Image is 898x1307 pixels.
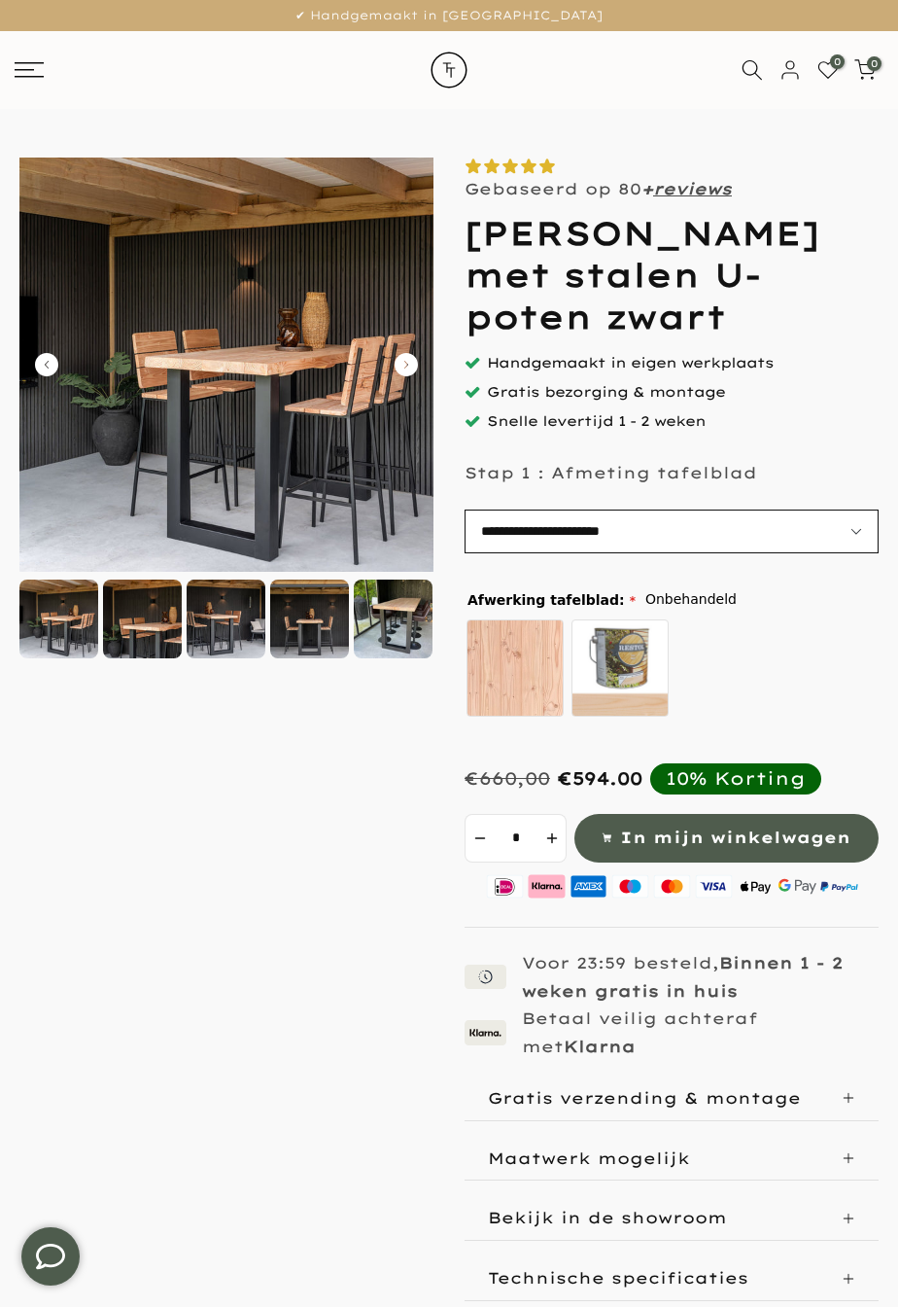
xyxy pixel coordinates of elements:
[19,580,98,658] img: Douglas bartafel met stalen U-poten zwart
[830,54,845,69] span: 0
[465,463,757,482] p: Stap 1 : Afmeting tafelblad
[24,5,874,26] p: ✔ Handgemaakt in [GEOGRAPHIC_DATA]
[522,953,843,1001] p: Voor 23:59 besteld,
[641,179,653,198] strong: +
[395,353,418,376] button: Carousel Next Arrow
[488,1088,801,1108] p: Gratis verzending & montage
[867,56,881,71] span: 0
[415,31,483,109] img: trend-table
[488,1268,748,1288] p: Technische specificaties
[187,580,265,658] img: Douglas bartafel met stalen U-poten zwart
[35,353,58,376] button: Carousel Back Arrow
[558,767,642,790] span: €594.00
[653,179,732,198] a: reviews
[537,814,567,863] button: increment
[467,593,636,607] span: Afwerking tafelblad:
[666,767,806,790] div: 10% Korting
[354,580,432,658] img: Douglas bartafel met stalen U-poten zwart gepoedercoat
[465,179,732,198] p: Gebaseerd op 80
[494,814,537,863] input: Quantity
[522,1008,758,1056] p: Betaal veilig achteraf met
[465,814,494,863] button: decrement
[488,1148,690,1168] p: Maatwerk mogelijk
[487,383,725,401] span: Gratis bezorging & montage
[564,1037,636,1056] strong: Klarna
[854,59,876,81] a: 0
[270,580,349,658] img: Douglas bartafel met stalen U-poten zwart
[487,354,774,371] span: Handgemaakt in eigen werkplaats
[522,953,843,1001] strong: Binnen 1 - 2 weken gratis in huis
[574,814,880,863] button: In mijn winkelwagen
[645,587,737,612] span: Onbehandeld
[487,412,706,430] span: Snelle levertijd 1 - 2 weken
[465,510,879,553] select: autocomplete="off"
[620,824,850,852] span: In mijn winkelwagen
[817,59,839,81] a: 0
[2,1208,99,1305] iframe: toggle-frame
[488,1208,727,1227] p: Bekijk in de showroom
[465,213,879,338] h1: [PERSON_NAME] met stalen U-poten zwart
[103,580,182,658] img: Douglas bartafel met stalen U-poten zwart
[465,767,550,790] div: €660,00
[19,158,433,572] img: Douglas bartafel met stalen U-poten zwart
